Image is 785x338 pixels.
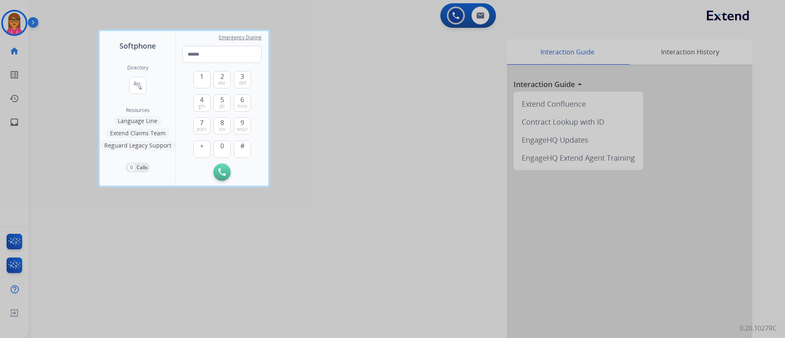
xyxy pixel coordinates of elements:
span: tuv [219,126,226,132]
span: 0 [220,141,224,151]
p: 0 [128,164,135,171]
span: 6 [240,95,244,105]
span: + [200,141,204,151]
span: 9 [240,118,244,128]
span: 7 [200,118,204,128]
button: Language Line [114,116,161,126]
button: 9wxyz [234,117,251,134]
span: mno [237,103,247,110]
button: 6mno [234,94,251,112]
button: 4ghi [193,94,211,112]
button: 5jkl [213,94,231,112]
span: 3 [240,72,244,81]
button: 7pqrs [193,117,211,134]
span: abc [218,80,226,86]
span: jkl [220,103,224,110]
span: 5 [220,95,224,105]
span: wxyz [237,126,248,132]
span: Resources [126,107,150,114]
h2: Directory [127,65,148,71]
p: Calls [137,164,148,171]
button: # [234,141,251,158]
span: 2 [220,72,224,81]
span: # [240,141,244,151]
span: 4 [200,95,204,105]
button: 3def [234,71,251,88]
button: Reguard Legacy Support [100,141,175,150]
span: def [239,80,246,86]
button: 0 [213,141,231,158]
span: 1 [200,72,204,81]
button: Extend Claims Team [106,128,170,138]
span: Emergency Dialing [219,34,262,41]
button: 0Calls [126,163,150,172]
mat-icon: connect_without_contact [133,81,143,90]
button: 8tuv [213,117,231,134]
span: ghi [198,103,205,110]
span: pqrs [197,126,207,132]
button: 2abc [213,71,231,88]
button: + [193,141,211,158]
img: call-button [218,168,226,176]
span: Softphone [119,40,156,51]
p: 0.20.1027RC [740,323,777,333]
button: 1 [193,71,211,88]
span: 8 [220,118,224,128]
